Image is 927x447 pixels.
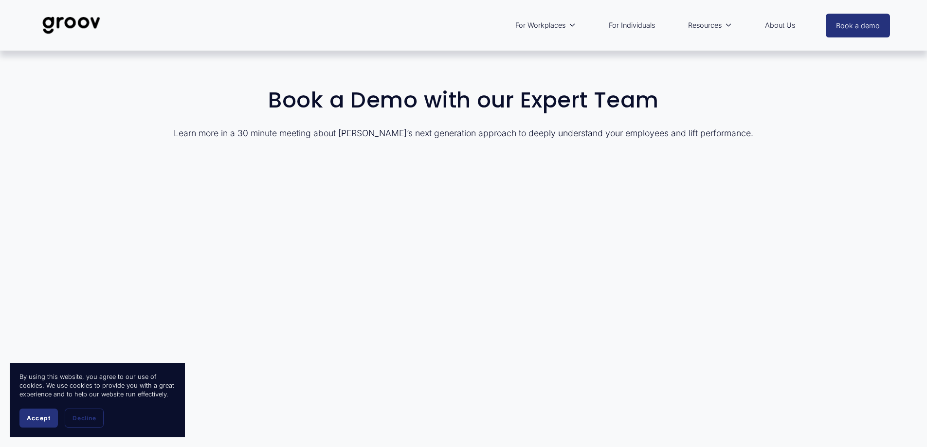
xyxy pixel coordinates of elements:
a: folder dropdown [510,14,581,36]
span: Decline [73,414,96,422]
button: Decline [65,409,104,428]
span: For Workplaces [515,19,565,32]
img: Groov | Unlock Human Potential at Work and in Life [37,9,106,41]
button: Accept [19,409,58,428]
h2: Book a Demo with our Expert Team [124,88,804,112]
p: By using this website, you agree to our use of cookies. We use cookies to provide you with a grea... [19,373,175,399]
span: Accept [27,414,51,422]
span: Resources [688,19,722,32]
a: About Us [760,14,800,36]
section: Cookie banner [10,363,185,437]
p: Learn more in a 30 minute meeting about [PERSON_NAME]’s next generation approach to deeply unders... [124,127,804,140]
a: For Individuals [604,14,660,36]
a: Book a demo [826,14,890,37]
a: folder dropdown [683,14,737,36]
